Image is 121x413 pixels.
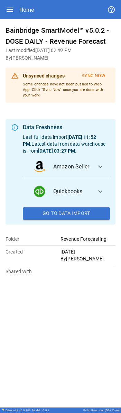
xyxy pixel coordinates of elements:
img: Drivepoint [1,409,4,411]
span: expand_more [96,163,104,171]
span: v 6.0.109 [19,409,31,412]
h6: Bainbridge SmartModel™ v5.0.2 - DOSE DAILY - Revenue Forecast [6,25,115,47]
h6: Last modified [DATE] 02:49 PM [6,47,115,54]
img: data_logo [34,161,45,172]
div: Home [19,7,34,13]
span: v 5.0.2 [41,409,49,412]
img: data_logo [34,186,45,197]
p: [DATE] [60,248,115,255]
p: Shared With [6,268,60,275]
b: [DATE] 11:52 PM [23,134,96,147]
p: Some changes have not been pushed to Web App. Click "Sync Now" once you are done with your work [23,82,110,98]
button: data_logoQuickbooks [23,179,110,204]
span: Amazon Seller [53,163,91,171]
button: data_logoAmazon Seller [23,154,110,179]
p: By [PERSON_NAME] [60,255,115,262]
p: Revenue Forecasting [60,236,115,242]
b: [DATE] 03:27 PM . [38,148,76,154]
p: Created [6,248,60,255]
div: Eetho Brands Inc (DBA: Dose) [83,409,120,412]
span: expand_more [96,187,104,196]
p: Last full data import . Latest data from data warehouse is from [23,134,110,154]
button: Go To Data Import [23,207,110,220]
span: Quickbooks [53,187,91,196]
p: Folder [6,236,60,242]
button: Sync Now [77,70,110,82]
div: Data Freshness [23,123,110,132]
h6: By [PERSON_NAME] [6,54,115,62]
div: Drivepoint [6,409,31,412]
div: Model [32,409,49,412]
b: Unsynced changes [23,73,65,79]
